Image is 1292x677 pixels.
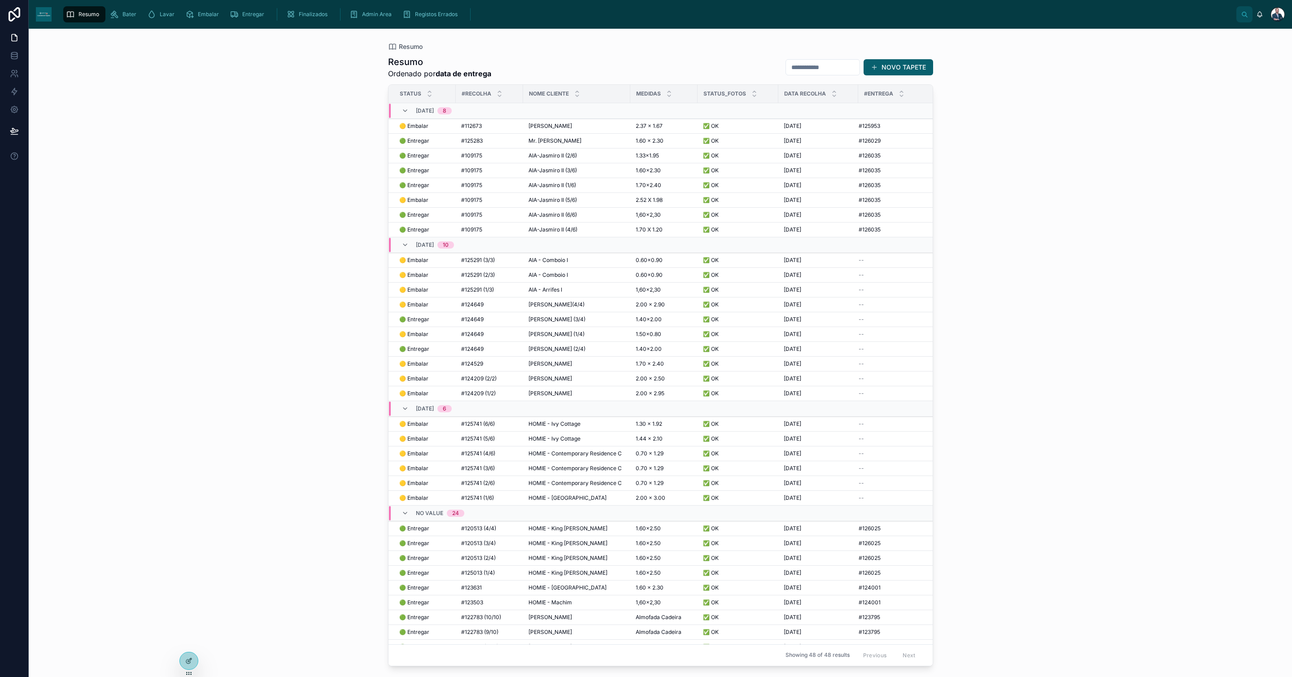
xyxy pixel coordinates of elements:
span: #126035 [859,152,881,159]
a: #124649 [461,301,518,308]
a: AIA-Jasmiro II (5/6) [528,197,625,204]
span: [DATE] [784,152,801,159]
button: NOVO TAPETE [864,59,933,75]
span: #124209 (2/2) [461,375,497,382]
span: AIA - Comboio I [528,271,568,279]
a: ✅ OK [703,211,773,218]
span: HOMIE - Ivy Cottage [528,435,581,442]
span: [DATE] [784,420,801,428]
span: 1.50x0.80 [636,331,661,338]
span: #126029 [859,137,881,144]
span: ✅ OK [703,375,719,382]
span: #109175 [461,211,482,218]
a: ✅ OK [703,122,773,130]
a: 🟢 Entregar [399,226,450,233]
a: #124209 (1/2) [461,390,518,397]
span: [DATE] [784,331,801,338]
a: [DATE] [784,316,853,323]
a: 🟡 Embalar [399,331,450,338]
span: Resumo [79,11,99,18]
a: ✅ OK [703,182,773,189]
a: -- [859,420,931,428]
a: 1.44 x 2.10 [636,435,692,442]
span: ✅ OK [703,420,719,428]
span: 1.60 x 2.30 [636,137,663,144]
a: 1.50x0.80 [636,331,692,338]
span: ✅ OK [703,122,719,130]
span: 🟡 Embalar [399,375,428,382]
a: 0.60x0.90 [636,257,692,264]
a: ✅ OK [703,301,773,308]
a: ✅ OK [703,316,773,323]
a: ✅ OK [703,226,773,233]
a: AIA - Comboio I [528,271,625,279]
a: AIA-Jasmiro II (6/6) [528,211,625,218]
a: ✅ OK [703,152,773,159]
a: #125291 (2/3) [461,271,518,279]
span: 🟡 Embalar [399,197,428,204]
span: 🟢 Entregar [399,152,429,159]
span: [DATE] [784,390,801,397]
span: 🟡 Embalar [399,271,428,279]
a: 🟡 Embalar [399,286,450,293]
span: Resumo [399,42,423,51]
span: -- [859,345,864,353]
img: App logo [36,7,52,22]
span: AIA-Jasmiro II (4/6) [528,226,577,233]
span: 1.70×2.40 [636,182,661,189]
a: 1.40×2.00 [636,316,692,323]
span: [DATE] [784,122,801,130]
a: [DATE] [784,375,853,382]
span: -- [859,331,864,338]
a: #124529 [461,360,518,367]
span: 🟢 Entregar [399,182,429,189]
a: [DATE] [784,360,853,367]
a: AIA-Jasmiro II (3/6) [528,167,625,174]
span: 🟢 Entregar [399,345,429,353]
a: [DATE] [784,420,853,428]
span: [DATE] [416,405,434,412]
a: #112673 [461,122,518,130]
a: 🟡 Embalar [399,360,450,367]
a: 🟡 Embalar [399,420,450,428]
a: [DATE] [784,331,853,338]
a: 🟡 Embalar [399,257,450,264]
span: #125741 (5/6) [461,435,495,442]
a: AIA - Arrifes I [528,286,625,293]
a: -- [859,390,931,397]
span: AIA-Jasmiro II (3/6) [528,167,577,174]
span: #125291 (1/3) [461,286,494,293]
span: [DATE] [784,137,801,144]
span: #124649 [461,331,484,338]
a: 🟡 Embalar [399,197,450,204]
span: [DATE] [784,211,801,218]
span: #124649 [461,345,484,353]
a: #109175 [461,182,518,189]
span: 1.30 x 1.92 [636,420,662,428]
span: -- [859,420,864,428]
a: #126035 [859,197,931,204]
a: 🟡 Embalar [399,122,450,130]
span: ✅ OK [703,257,719,264]
span: ✅ OK [703,152,719,159]
a: #126035 [859,152,931,159]
a: Finalizados [284,6,334,22]
a: [DATE] [784,197,853,204]
span: 1.40×2.00 [636,345,662,353]
a: [DATE] [784,345,853,353]
span: #109175 [461,152,482,159]
a: 🟡 Embalar [399,271,450,279]
a: 2.00 x 2.95 [636,390,692,397]
span: #125291 (2/3) [461,271,495,279]
span: #124649 [461,316,484,323]
a: Entregar [227,6,271,22]
span: -- [859,375,864,382]
a: [DATE] [784,257,853,264]
a: 🟢 Entregar [399,182,450,189]
a: 0.60x0.90 [636,271,692,279]
span: #126035 [859,167,881,174]
a: 🟢 Entregar [399,345,450,353]
span: ✅ OK [703,316,719,323]
a: 1.40×2.00 [636,345,692,353]
a: Resumo [63,6,105,22]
